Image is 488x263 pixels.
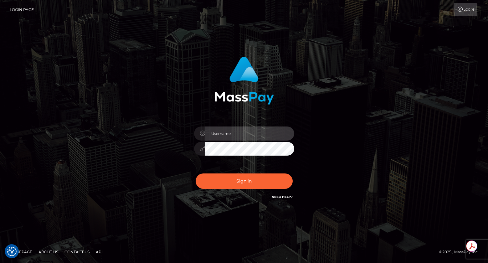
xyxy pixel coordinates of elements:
[205,126,294,141] input: Username...
[7,247,17,256] button: Consent Preferences
[439,249,483,255] div: © 2025 , MassPay Inc.
[93,247,105,257] a: API
[62,247,92,257] a: Contact Us
[36,247,61,257] a: About Us
[7,247,17,256] img: Revisit consent button
[272,195,293,199] a: Need Help?
[454,3,477,16] a: Login
[10,3,34,16] a: Login Page
[196,173,293,189] button: Sign in
[214,57,274,105] img: MassPay Login
[7,247,35,257] a: Homepage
